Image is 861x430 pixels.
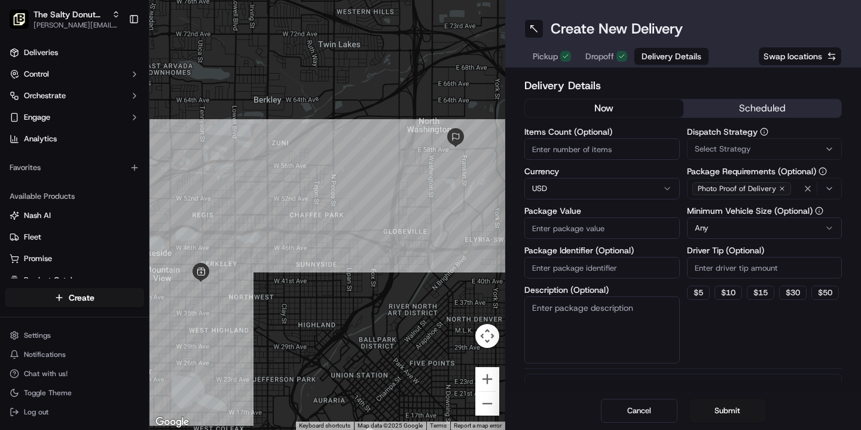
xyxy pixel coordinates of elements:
span: Delivery Details [642,50,701,62]
input: Enter package value [524,217,680,239]
button: Orchestrate [5,86,144,105]
button: scheduled [683,99,842,117]
label: Driver Tip (Optional) [687,246,842,255]
button: Dispatch Strategy [760,128,768,136]
h2: Delivery Details [524,77,842,94]
input: Got a question? Start typing here... [31,77,215,90]
button: Product Catalog [5,271,144,290]
button: Nash AI [5,206,144,225]
span: Nash AI [24,210,51,221]
p: Welcome 👋 [12,48,218,67]
a: Product Catalog [10,275,139,286]
button: $5 [687,286,710,300]
button: Toggle Theme [5,384,144,401]
button: Photo Proof of Delivery [687,178,842,199]
a: Report a map error [454,422,502,429]
a: 📗Knowledge Base [7,169,96,190]
img: Google [152,414,192,430]
span: Knowledge Base [24,174,91,186]
img: Nash [12,12,36,36]
a: Powered byPylon [84,202,145,212]
span: Pickup [533,50,558,62]
button: The Salty Donut ([PERSON_NAME]) [33,8,107,20]
button: Select Strategy [687,138,842,160]
div: Available Products [5,187,144,206]
a: Open this area in Google Maps (opens a new window) [152,414,192,430]
button: The Salty Donut (Tennyson)The Salty Donut ([PERSON_NAME])[PERSON_NAME][EMAIL_ADDRESS][DOMAIN_NAME] [5,5,124,34]
span: Settings [24,331,51,340]
h1: Create New Delivery [551,19,683,38]
input: Enter number of items [524,138,680,160]
button: Keyboard shortcuts [299,422,350,430]
div: We're available if you need us! [41,126,151,136]
span: Engage [24,112,50,123]
button: $50 [811,286,839,300]
span: Deliveries [24,47,58,58]
button: Fleet [5,228,144,247]
button: Zoom out [475,392,499,416]
button: Engage [5,108,144,127]
a: Fleet [10,232,139,243]
button: Cancel [601,399,677,423]
button: Promise [5,249,144,268]
span: Analytics [24,134,57,144]
span: Log out [24,407,48,417]
span: Notifications [24,350,66,359]
label: Minimum Vehicle Size (Optional) [687,207,842,215]
button: Start new chat [203,118,218,132]
button: Minimum Vehicle Size (Optional) [815,207,823,215]
button: Notifications [5,346,144,363]
label: Package Items ( 0 ) [546,381,617,393]
label: Items Count (Optional) [524,128,680,136]
button: Zoom in [475,367,499,391]
button: Control [5,65,144,84]
button: Package Items (0) [524,374,842,401]
img: 1736555255976-a54dd68f-1ca7-489b-9aae-adbdc363a1c4 [12,114,33,136]
button: $30 [779,286,807,300]
button: Create [5,288,144,307]
label: Package Requirements (Optional) [687,167,842,175]
label: Dispatch Strategy [687,128,842,136]
span: Create [69,292,94,304]
a: Nash AI [10,210,139,221]
span: Dropoff [585,50,614,62]
button: Swap locations [758,47,842,66]
span: Select Strategy [695,144,751,155]
button: Settings [5,327,144,344]
input: Enter package identifier [524,257,680,278]
span: Fleet [24,232,41,243]
button: now [525,99,683,117]
button: $10 [715,286,742,300]
div: 📗 [12,175,22,184]
a: Terms (opens in new tab) [430,422,447,429]
button: Map camera controls [475,324,499,348]
span: Toggle Theme [24,388,72,398]
label: Currency [524,167,680,175]
div: Start new chat [41,114,196,126]
span: API Documentation [113,174,192,186]
button: $15 [747,286,774,300]
button: Submit [689,399,766,423]
span: Control [24,69,49,80]
span: Pylon [119,203,145,212]
span: Swap locations [764,50,822,62]
span: Orchestrate [24,90,66,101]
button: Package Requirements (Optional) [819,167,827,175]
input: Enter driver tip amount [687,257,842,278]
label: Description (Optional) [524,286,680,294]
button: [PERSON_NAME][EMAIL_ADDRESS][DOMAIN_NAME] [33,20,120,30]
button: Chat with us! [5,365,144,382]
div: 💻 [101,175,111,184]
label: Package Identifier (Optional) [524,246,680,255]
div: Favorites [5,158,144,177]
img: The Salty Donut (Tennyson) [10,10,29,29]
span: Chat with us! [24,369,68,378]
span: Product Catalog [24,275,81,286]
span: Map data ©2025 Google [358,422,423,429]
a: Deliveries [5,43,144,62]
span: Promise [24,253,52,264]
a: Promise [10,253,139,264]
a: 💻API Documentation [96,169,197,190]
